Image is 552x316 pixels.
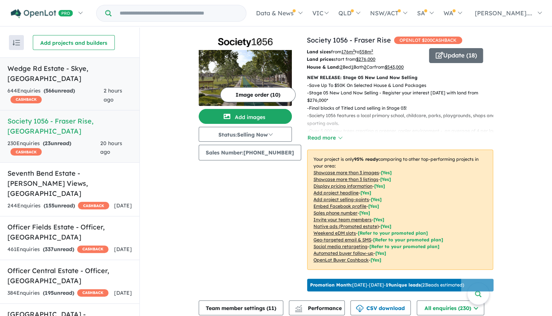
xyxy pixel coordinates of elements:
p: start from [307,56,423,63]
button: Read more [307,134,342,142]
span: 20 hours ago [100,140,122,156]
p: - Save Up To $50K On Selected House & Land Packages [307,82,499,89]
span: [Refer to your promoted plan] [358,230,428,236]
u: 2 [340,64,343,70]
u: Sales phone number [313,210,357,216]
img: Society 1056 - Fraser Rise [199,50,292,106]
span: 23 [45,140,51,147]
strong: ( unread) [44,87,75,94]
u: Embed Facebook profile [313,203,366,209]
span: OPENLOT $ 200 CASHBACK [394,37,462,44]
div: 230 Enquir ies [7,139,100,157]
h5: Society 1056 - Fraser Rise , [GEOGRAPHIC_DATA] [7,116,132,136]
button: Image order (10) [220,87,296,102]
strong: ( unread) [43,246,74,253]
span: Performance [296,305,342,312]
u: 2 [364,64,366,70]
p: - Over 5,000 new trees creating a greener, cooler environment - an average of 4 per land lot! [307,127,499,143]
div: 244 Enquir ies [7,201,109,210]
span: [DATE] [114,290,132,296]
button: CSV download [350,300,411,315]
u: Showcase more than 3 images [313,170,379,175]
u: Showcase more than 3 listings [313,176,378,182]
span: [ Yes ] [359,210,370,216]
button: All enquiries (230) [417,300,484,315]
span: [ Yes ] [360,190,371,195]
p: - Stage 05 New Land Now Selling - Register your interest [DATE] with land from $276,000* [307,89,499,104]
span: CASHBACK [77,245,108,253]
button: Update (18) [429,48,483,63]
span: CASHBACK [77,289,108,297]
span: [Yes] [381,223,391,229]
span: CASHBACK [10,96,42,103]
b: Land sizes [307,49,331,54]
span: CASHBACK [78,202,109,209]
strong: ( unread) [43,140,71,147]
span: CASHBACK [10,148,42,156]
sup: 2 [353,49,355,53]
u: Display pricing information [313,183,372,189]
span: [ Yes ] [381,170,392,175]
b: Land prices [307,56,334,62]
span: [PERSON_NAME].... [475,9,532,17]
button: Performance [289,300,345,315]
img: sort.svg [13,40,20,46]
span: [Refer to your promoted plan] [373,237,443,243]
p: NEW RELEASE: Stage 05 New Land Now Selling [307,74,493,81]
img: bar-chart.svg [295,307,302,312]
img: line-chart.svg [295,305,302,309]
span: to [355,49,373,54]
span: 155 [45,202,54,209]
img: Openlot PRO Logo White [11,9,73,18]
span: 2 hours ago [104,87,122,103]
div: 644 Enquir ies [7,87,104,104]
p: Bed Bath Car from [307,63,423,71]
span: [Refer to your promoted plan] [369,244,439,249]
strong: ( unread) [44,202,75,209]
span: [ Yes ] [380,176,391,182]
h5: Officer Fields Estate - Officer , [GEOGRAPHIC_DATA] [7,222,132,242]
p: - Society 1056 features a local primary school, childcare, parks, playgrounds, shops and sporting... [307,112,499,127]
u: $ 276,000 [356,56,375,62]
span: 195 [45,290,54,296]
span: [ Yes ] [368,203,379,209]
u: Automated buyer follow-up [313,250,373,256]
div: 461 Enquir ies [7,245,108,254]
u: Geo-targeted email & SMS [313,237,371,243]
u: 176 m [341,49,355,54]
b: 95 % ready [354,156,378,162]
b: 19 unique leads [386,282,421,288]
u: Native ads (Promoted estate) [313,223,379,229]
h5: Wedge Rd Estate - Skye , [GEOGRAPHIC_DATA] [7,63,132,84]
span: [ Yes ] [374,183,385,189]
u: Social media retargeting [313,244,368,249]
u: Add project headline [313,190,359,195]
button: Add projects and builders [33,35,115,50]
u: Weekend eDM slots [313,230,356,236]
u: Add project selling-points [313,197,369,202]
div: 384 Enquir ies [7,289,108,298]
span: [DATE] [114,246,132,253]
span: [Yes] [370,257,381,263]
span: 11 [268,305,274,312]
sup: 2 [371,49,373,53]
u: OpenLot Buyer Cashback [313,257,369,263]
span: [Yes] [375,250,386,256]
button: Team member settings (11) [199,300,283,315]
u: $ 543,000 [385,64,404,70]
p: - Final blocks of Titled Land selling in Stage 03! [307,104,499,112]
span: 337 [45,246,54,253]
strong: ( unread) [43,290,74,296]
u: 558 m [359,49,373,54]
img: Society 1056 - Fraser Rise Logo [202,38,289,47]
p: from [307,48,423,56]
p: Your project is only comparing to other top-performing projects in your area: - - - - - - - - - -... [307,150,493,270]
h5: Seventh Bend Estate - [PERSON_NAME] Views , [GEOGRAPHIC_DATA] [7,168,132,198]
button: Sales Number:[PHONE_NUMBER] [199,145,301,160]
button: Status:Selling Now [199,127,292,142]
p: [DATE] - [DATE] - ( 23 leads estimated) [310,282,464,288]
span: [ Yes ] [373,217,384,222]
img: download icon [356,305,363,312]
span: 566 [45,87,54,94]
h5: Officer Central Estate - Officer , [GEOGRAPHIC_DATA] [7,266,132,286]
